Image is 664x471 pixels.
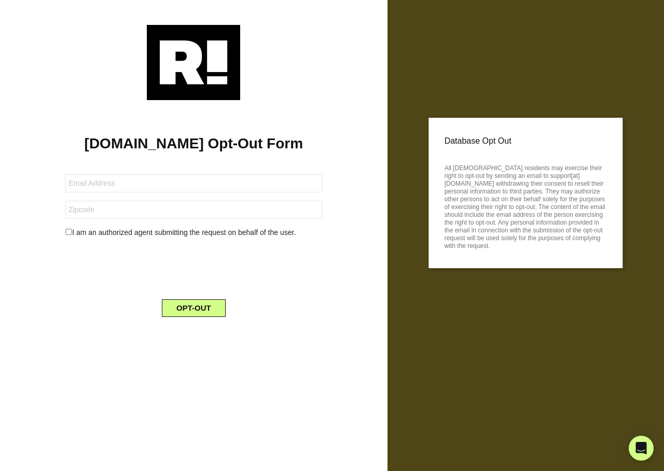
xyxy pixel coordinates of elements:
button: OPT-OUT [162,299,226,317]
div: Open Intercom Messenger [629,436,654,461]
input: Zipcode [65,201,322,219]
iframe: reCAPTCHA [115,246,272,287]
input: Email Address [65,174,322,192]
h1: [DOMAIN_NAME] Opt-Out Form [16,135,372,153]
img: Retention.com [147,25,240,100]
p: Database Opt Out [445,133,607,149]
div: I am an authorized agent submitting the request on behalf of the user. [58,227,329,238]
p: All [DEMOGRAPHIC_DATA] residents may exercise their right to opt-out by sending an email to suppo... [445,161,607,250]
